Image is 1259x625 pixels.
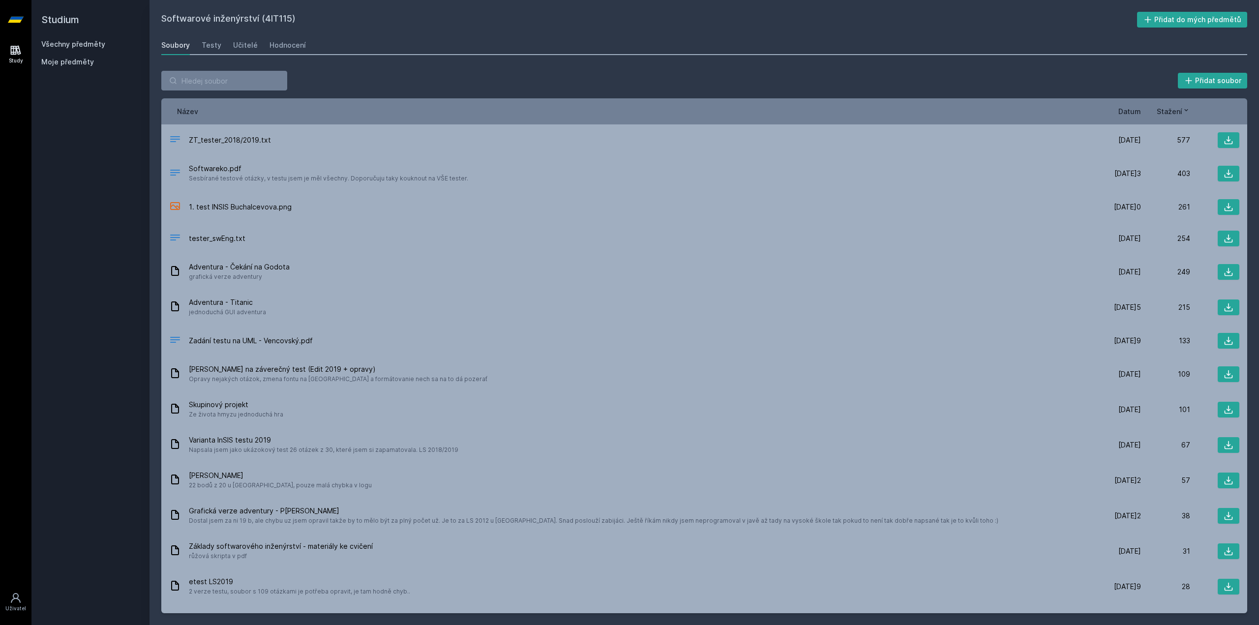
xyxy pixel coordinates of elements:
button: Datum [1118,106,1141,117]
input: Hledej soubor [161,71,287,90]
span: Grafická verze adventury - P[PERSON_NAME] [189,506,998,516]
span: Ze života hmyzu jednoduchá hra [189,410,283,419]
span: [DATE]2 [1114,476,1141,485]
a: Study [2,39,30,69]
a: Všechny předměty [41,40,105,48]
div: Soubory [161,40,190,50]
span: 22 bodů z 20 u [GEOGRAPHIC_DATA], pouze malá chybka v logu [189,480,372,490]
span: Napsala jsem jako ukázokový test 26 otázek z 30, které jsem si zapamatovala. LS 2018/2019 [189,445,458,455]
span: [DATE]0 [1114,202,1141,212]
a: Testy [202,35,221,55]
span: Adventura - Titanic [189,298,266,307]
div: Study [9,57,23,64]
button: Přidat soubor [1178,73,1248,89]
span: [PERSON_NAME] ([PERSON_NAME]) [189,612,334,622]
span: [DATE]3 [1114,169,1141,179]
div: PDF [169,167,181,181]
span: Skupinový projekt [189,400,283,410]
div: 261 [1141,202,1190,212]
span: Dostal jsem za ni 19 b, ale chybu uz jsem opravil takže by to mělo být za plný počet už. Je to za... [189,516,998,526]
span: Varianta InSIS testu 2019 [189,435,458,445]
span: [DATE]9 [1114,336,1141,346]
span: [PERSON_NAME] na záverečný test (Edit 2019 + opravy) [189,364,487,374]
div: 67 [1141,440,1190,450]
span: [DATE] [1118,135,1141,145]
div: Testy [202,40,221,50]
span: Základy softwarového inženýrství - materiály ke cvičení [189,541,373,551]
span: [DATE]5 [1114,302,1141,312]
a: Hodnocení [270,35,306,55]
div: TXT [169,232,181,246]
div: PDF [169,334,181,348]
span: 2 verze testu, soubor s 109 otázkami je potřeba opravit, je tam hodně chyb.. [189,587,410,596]
div: Učitelé [233,40,258,50]
div: 254 [1141,234,1190,243]
div: 249 [1141,267,1190,277]
a: Učitelé [233,35,258,55]
div: Uživatel [5,605,26,612]
span: 1. test INSIS Buchalcevova.png [189,202,292,212]
div: TXT [169,133,181,148]
span: Sesbírané testové otázky, v testu jsem je měl všechny. Doporučuju taky kouknout na VŠE tester. [189,174,468,183]
span: Opravy nejakých otázok, zmena fontu na [GEOGRAPHIC_DATA] a formátovanie nech sa na to dá pozerať [189,374,487,384]
span: růžová skripta v pdf [189,551,373,561]
div: PNG [169,200,181,214]
div: 101 [1141,405,1190,415]
span: etest LS2019 [189,577,410,587]
button: Přidat do mých předmětů [1137,12,1248,28]
span: Adventura - Čekání na Godota [189,262,290,272]
span: [DATE] [1118,440,1141,450]
button: Stažení [1157,106,1190,117]
span: Softwareko.pdf [189,164,468,174]
span: [DATE]9 [1114,582,1141,592]
div: 577 [1141,135,1190,145]
span: [DATE] [1118,369,1141,379]
h2: Softwarové inženýrství (4IT115) [161,12,1137,28]
div: 31 [1141,546,1190,556]
div: 215 [1141,302,1190,312]
button: Název [177,106,198,117]
span: grafická verze adventury [189,272,290,282]
span: Stažení [1157,106,1182,117]
span: Zadání testu na UML - Vencovský.pdf [189,336,313,346]
span: Moje předměty [41,57,94,67]
div: 57 [1141,476,1190,485]
span: tester_swEng.txt [189,234,245,243]
div: 109 [1141,369,1190,379]
div: Hodnocení [270,40,306,50]
span: [DATE] [1118,267,1141,277]
div: 28 [1141,582,1190,592]
span: [DATE] [1118,234,1141,243]
div: 38 [1141,511,1190,521]
span: [PERSON_NAME] [189,471,372,480]
div: 133 [1141,336,1190,346]
span: ZT_tester_2018/2019.txt [189,135,271,145]
span: jednoduchá GUI adventura [189,307,266,317]
span: [DATE] [1118,546,1141,556]
span: [DATE] [1118,405,1141,415]
div: 403 [1141,169,1190,179]
a: Uživatel [2,587,30,617]
span: [DATE]2 [1114,511,1141,521]
a: Soubory [161,35,190,55]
